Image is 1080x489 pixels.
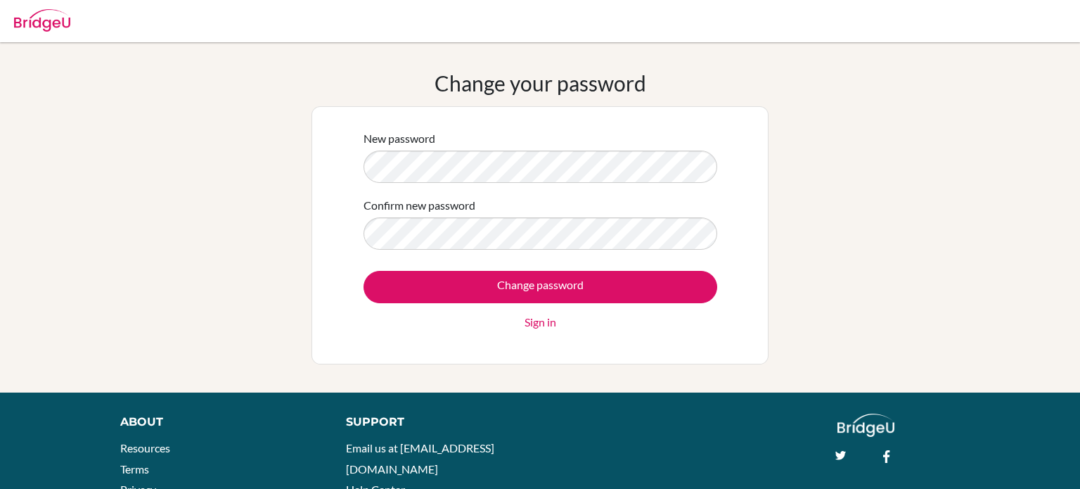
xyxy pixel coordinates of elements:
div: Support [346,414,525,431]
label: New password [364,130,435,147]
img: Bridge-U [14,9,70,32]
a: Resources [120,441,170,455]
a: Sign in [525,314,556,331]
a: Terms [120,462,149,476]
div: About [120,414,314,431]
h1: Change your password [435,70,646,96]
label: Confirm new password [364,197,475,214]
input: Change password [364,271,717,303]
img: logo_white@2x-f4f0deed5e89b7ecb1c2cc34c3e3d731f90f0f143d5ea2071677605dd97b5244.png [837,414,894,437]
a: Email us at [EMAIL_ADDRESS][DOMAIN_NAME] [346,441,494,476]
